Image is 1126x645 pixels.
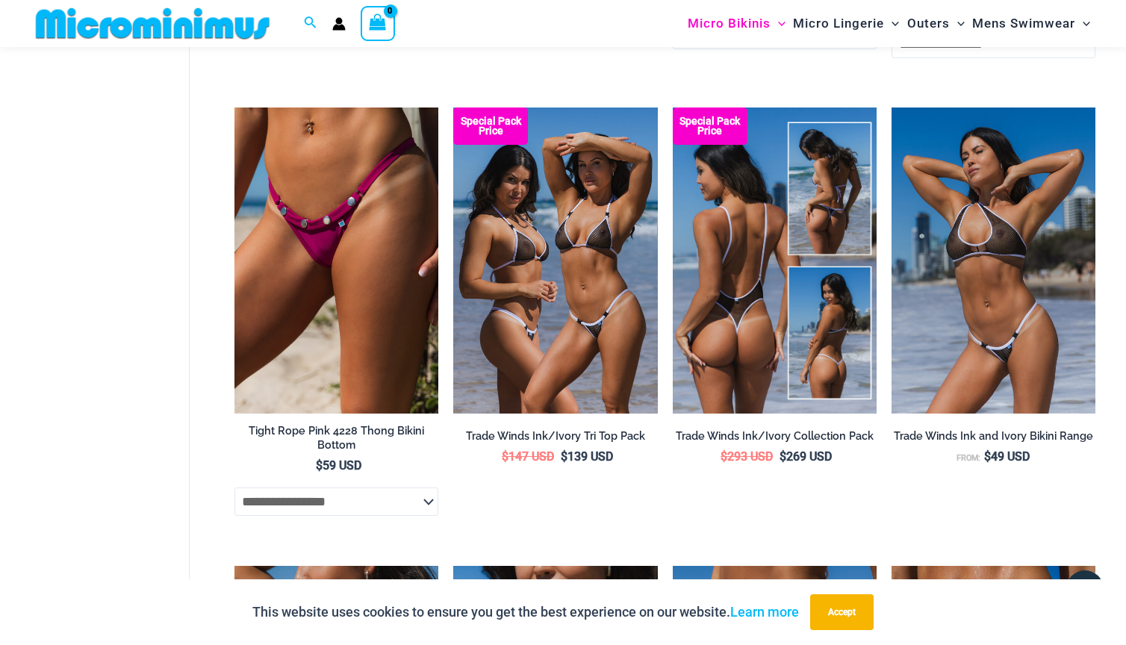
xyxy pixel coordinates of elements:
span: $ [561,449,567,464]
h2: Tight Rope Pink 4228 Thong Bikini Bottom [234,424,438,452]
a: Trade Winds Ink/Ivory Collection Pack [673,429,877,449]
a: Learn more [730,604,799,620]
bdi: 147 USD [502,449,554,464]
img: MM SHOP LOGO FLAT [30,7,276,40]
span: Micro Bikinis [688,4,771,43]
a: Account icon link [332,17,346,31]
span: Mens Swimwear [972,4,1075,43]
img: Top Bum Pack [453,107,657,414]
span: Outers [907,4,950,43]
b: Special Pack Price [673,116,747,136]
bdi: 59 USD [316,458,361,473]
img: Tight Rope Pink 4228 Thong 01 [234,107,438,414]
span: Menu Toggle [1075,4,1090,43]
h2: Trade Winds Ink/Ivory Collection Pack [673,429,877,443]
a: Top Bum Pack Top Bum Pack bTop Bum Pack b [453,107,657,414]
span: Menu Toggle [950,4,965,43]
a: Micro LingerieMenu ToggleMenu Toggle [789,4,903,43]
a: Micro BikinisMenu ToggleMenu Toggle [684,4,789,43]
h2: Trade Winds Ink/Ivory Tri Top Pack [453,429,657,443]
img: Collection Pack b (1) [673,107,877,414]
button: Accept [810,594,874,630]
span: $ [316,458,323,473]
span: From: [957,453,980,463]
nav: Site Navigation [682,2,1096,45]
img: Tradewinds Ink and Ivory 384 Halter 453 Micro 02 [892,107,1095,414]
span: $ [984,449,991,464]
bdi: 139 USD [561,449,613,464]
span: Menu Toggle [771,4,786,43]
span: $ [721,449,727,464]
a: Trade Winds Ink and Ivory Bikini Range [892,429,1095,449]
bdi: 269 USD [780,449,832,464]
span: Micro Lingerie [793,4,884,43]
a: OutersMenu ToggleMenu Toggle [903,4,968,43]
a: Collection Pack Collection Pack b (1)Collection Pack b (1) [673,107,877,414]
b: Special Pack Price [453,116,528,136]
bdi: 49 USD [984,449,1030,464]
a: Mens SwimwearMenu ToggleMenu Toggle [968,4,1094,43]
bdi: 293 USD [721,449,773,464]
a: Tight Rope Pink 4228 Thong Bikini Bottom [234,424,438,458]
h2: Trade Winds Ink and Ivory Bikini Range [892,429,1095,443]
span: $ [780,449,786,464]
a: Search icon link [304,14,317,33]
span: $ [502,449,508,464]
a: View Shopping Cart, empty [361,6,395,40]
a: Tight Rope Pink 4228 Thong 01Tight Rope Pink 4228 Thong 02Tight Rope Pink 4228 Thong 02 [234,107,438,414]
a: Tradewinds Ink and Ivory 384 Halter 453 Micro 02Tradewinds Ink and Ivory 384 Halter 453 Micro 01T... [892,107,1095,414]
a: Trade Winds Ink/Ivory Tri Top Pack [453,429,657,449]
p: This website uses cookies to ensure you get the best experience on our website. [252,601,799,623]
span: Menu Toggle [884,4,899,43]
